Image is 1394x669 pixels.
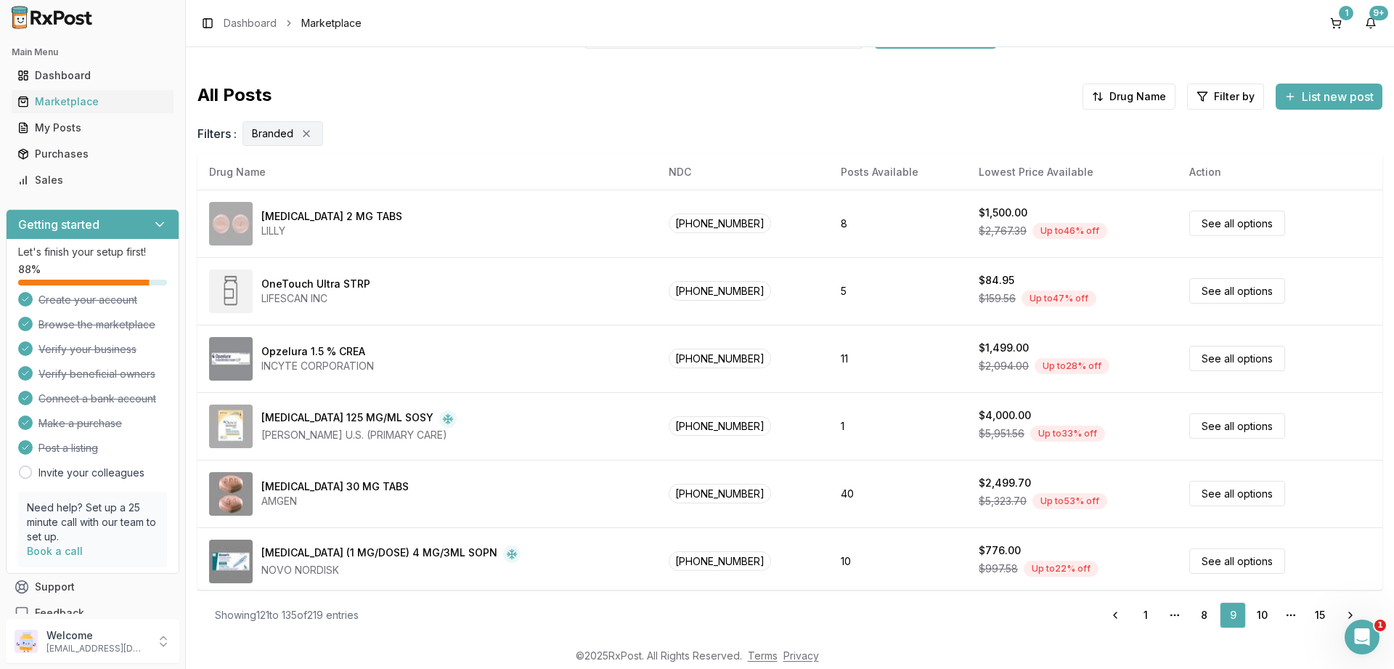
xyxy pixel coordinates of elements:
[979,359,1029,373] span: $2,094.00
[748,649,778,662] a: Terms
[1189,278,1285,304] a: See all options
[979,543,1021,558] div: $776.00
[261,291,370,306] div: LIFESCAN INC
[829,155,967,190] th: Posts Available
[209,202,253,246] img: Olumiant 2 MG TABS
[979,426,1024,441] span: $5,951.56
[829,460,967,527] td: 40
[979,341,1029,355] div: $1,499.00
[829,190,967,257] td: 8
[669,281,771,301] span: [PHONE_NUMBER]
[12,46,174,58] h2: Main Menu
[829,527,967,595] td: 10
[1133,602,1159,628] a: 1
[17,94,168,109] div: Marketplace
[1178,155,1382,190] th: Action
[6,169,179,192] button: Sales
[669,349,771,368] span: [PHONE_NUMBER]
[12,89,174,115] a: Marketplace
[18,245,167,259] p: Let's finish your setup first!
[979,206,1027,220] div: $1,500.00
[261,410,433,428] div: [MEDICAL_DATA] 125 MG/ML SOSY
[224,16,362,31] nav: breadcrumb
[197,84,272,110] span: All Posts
[27,500,158,544] p: Need help? Set up a 25 minute call with our team to set up.
[261,277,370,291] div: OneTouch Ultra STRP
[1189,413,1285,439] a: See all options
[197,125,237,142] span: Filters :
[6,600,179,626] button: Feedback
[979,291,1016,306] span: $159.56
[669,416,771,436] span: [PHONE_NUMBER]
[6,116,179,139] button: My Posts
[261,563,521,577] div: NOVO NORDISK
[1189,548,1285,574] a: See all options
[657,155,829,190] th: NDC
[209,269,253,313] img: OneTouch Ultra STRP
[1324,12,1348,35] button: 1
[6,64,179,87] button: Dashboard
[38,367,155,381] span: Verify beneficial owners
[209,472,253,516] img: Otezla 30 MG TABS
[27,545,83,557] a: Book a call
[1187,84,1264,110] button: Filter by
[261,428,457,442] div: [PERSON_NAME] U.S. (PRIMARY CARE)
[38,441,98,455] span: Post a listing
[1189,481,1285,506] a: See all options
[1189,211,1285,236] a: See all options
[38,342,136,357] span: Verify your business
[979,494,1027,508] span: $5,323.70
[209,405,253,448] img: Orencia 125 MG/ML SOSY
[261,546,497,563] div: [MEDICAL_DATA] (1 MG/DOSE) 4 MG/3ML SOPN
[1109,89,1166,104] span: Drug Name
[1220,602,1246,628] a: 9
[979,224,1027,238] span: $2,767.39
[979,408,1031,423] div: $4,000.00
[1101,602,1365,628] nav: pagination
[38,317,155,332] span: Browse the marketplace
[829,392,967,460] td: 1
[1032,493,1107,509] div: Up to 53 % off
[1336,602,1365,628] a: Go to next page
[669,484,771,503] span: [PHONE_NUMBER]
[261,209,402,224] div: [MEDICAL_DATA] 2 MG TABS
[1022,291,1096,307] div: Up to 47 % off
[1276,84,1382,110] button: List new post
[18,216,99,233] h3: Getting started
[12,167,174,193] a: Sales
[1191,602,1217,628] a: 8
[17,121,168,135] div: My Posts
[38,392,156,406] span: Connect a bank account
[6,142,179,166] button: Purchases
[967,155,1178,190] th: Lowest Price Available
[46,628,147,643] p: Welcome
[1302,88,1374,105] span: List new post
[1101,602,1130,628] a: Go to previous page
[18,262,41,277] span: 88 %
[38,293,137,307] span: Create your account
[35,606,84,620] span: Feedback
[669,214,771,233] span: [PHONE_NUMBER]
[829,325,967,392] td: 11
[1359,12,1382,35] button: 9+
[1249,602,1275,628] a: 10
[1032,223,1107,239] div: Up to 46 % off
[301,16,362,31] span: Marketplace
[979,561,1018,576] span: $997.58
[1307,602,1333,628] a: 15
[46,643,147,654] p: [EMAIL_ADDRESS][DOMAIN_NAME]
[783,649,819,662] a: Privacy
[1369,6,1388,20] div: 9+
[1035,358,1109,374] div: Up to 28 % off
[215,608,359,623] div: Showing 121 to 135 of 219 entries
[1374,620,1386,631] span: 1
[1345,620,1379,654] iframe: Intercom live chat
[979,273,1014,288] div: $84.95
[1276,91,1382,105] a: List new post
[38,466,144,480] a: Invite your colleagues
[261,359,374,373] div: INCYTE CORPORATION
[261,344,365,359] div: Opzelura 1.5 % CREA
[261,494,409,508] div: AMGEN
[261,479,409,494] div: [MEDICAL_DATA] 30 MG TABS
[979,476,1031,490] div: $2,499.70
